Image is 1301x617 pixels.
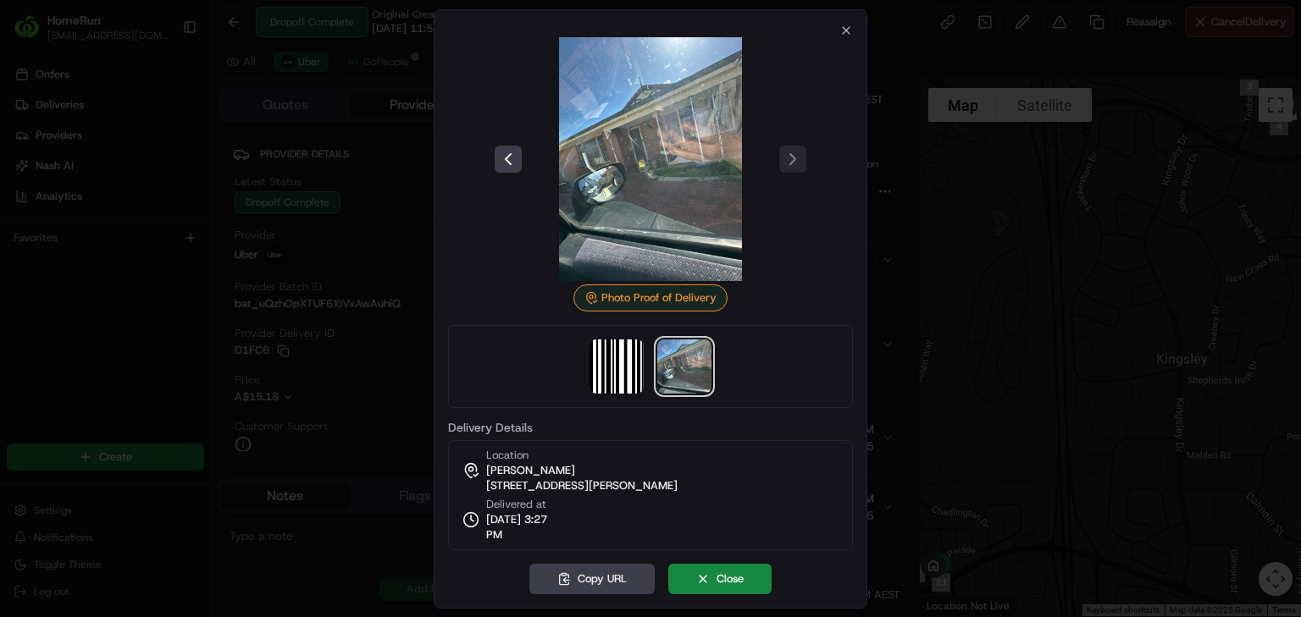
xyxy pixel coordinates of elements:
span: Location [486,448,529,463]
span: [STREET_ADDRESS][PERSON_NAME] [486,478,678,493]
img: photo_proof_of_delivery image [657,339,711,394]
span: Delivered at [486,497,564,512]
img: barcode_scan_on_pickup image [590,339,644,394]
span: [PERSON_NAME] [486,463,575,478]
button: Copy URL [529,564,655,594]
img: photo_proof_of_delivery image [529,37,772,281]
span: [DATE] 3:27 PM [486,512,564,543]
div: Photo Proof of Delivery [573,284,728,311]
button: Close [668,564,772,594]
label: Delivery Details [448,421,853,433]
